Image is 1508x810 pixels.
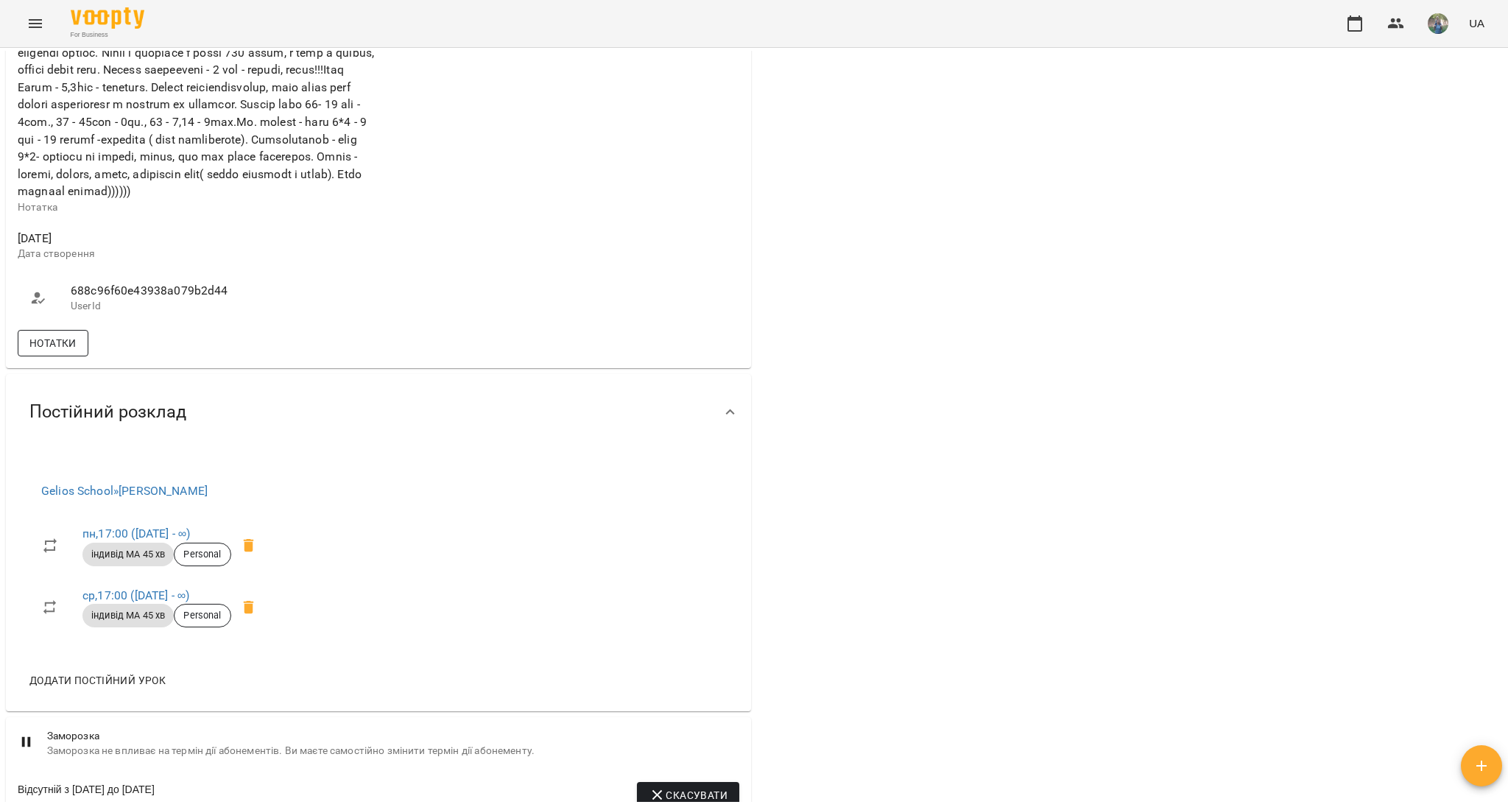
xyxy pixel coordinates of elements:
button: Скасувати [637,782,739,809]
a: ср,17:00 ([DATE] - ∞) [82,588,189,602]
button: UA [1463,10,1490,37]
img: de1e453bb906a7b44fa35c1e57b3518e.jpg [1428,13,1448,34]
div: Постійний розклад [6,374,751,450]
span: For Business [71,30,144,40]
div: Відсутній з [DATE] до [DATE] [18,782,155,809]
span: Постійний розклад [29,401,186,423]
span: Видалити приватний урок Оладько Марія ср 17:00 клієнта Zakhar Zhukovskyj [231,590,267,625]
button: Menu [18,6,53,41]
button: Додати постійний урок [24,667,172,694]
span: Скасувати [649,786,727,804]
span: Додати постійний урок [29,672,166,689]
span: Видалити приватний урок Оладько Марія пн 17:00 клієнта Zakhar Zhukovskyj [231,528,267,563]
span: Personal [175,548,230,561]
p: Дата створення [18,247,376,261]
p: Нотатка [18,200,376,215]
span: індивід МА 45 хв [82,548,174,561]
img: Voopty Logo [71,7,144,29]
span: Нотатки [29,334,77,352]
span: UA [1469,15,1484,31]
a: пн,17:00 ([DATE] - ∞) [82,526,190,540]
span: Заморозка не впливає на термін дії абонементів. Ви маєте самостійно змінити термін дії абонементу. [47,744,739,758]
span: 688c96f60e43938a079b2d44 [71,282,364,300]
span: Заморозка [47,729,739,744]
span: [DATE] [18,230,376,247]
span: Personal [175,609,230,622]
span: індивід МА 45 хв [82,609,174,622]
button: Нотатки [18,330,88,356]
p: UserId [71,299,364,314]
a: Gelios School»[PERSON_NAME] [41,484,208,498]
